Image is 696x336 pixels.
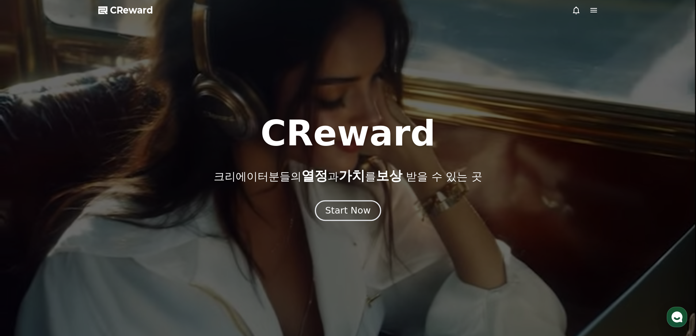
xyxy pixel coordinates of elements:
[2,232,48,250] a: 홈
[260,116,436,151] h1: CReward
[301,168,328,183] span: 열정
[113,243,122,249] span: 설정
[214,169,482,183] p: 크리에이터분들의 과 를 받을 수 있는 곳
[376,168,402,183] span: 보상
[110,4,153,16] span: CReward
[325,204,370,217] div: Start Now
[67,243,76,249] span: 대화
[23,243,27,249] span: 홈
[94,232,140,250] a: 설정
[48,232,94,250] a: 대화
[316,208,380,215] a: Start Now
[339,168,365,183] span: 가치
[315,200,381,221] button: Start Now
[98,4,153,16] a: CReward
